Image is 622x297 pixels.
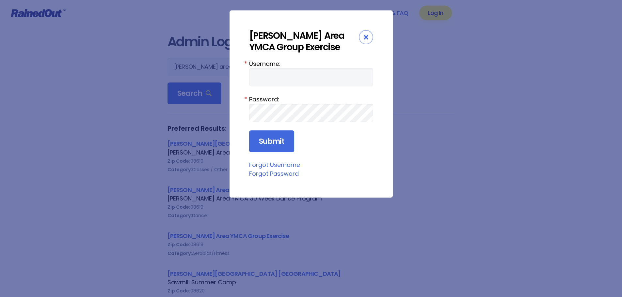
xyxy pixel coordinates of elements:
div: Close [359,30,373,44]
div: [PERSON_NAME] Area YMCA Group Exercise [249,30,359,53]
a: Forgot Username [249,161,300,169]
input: Submit [249,130,294,153]
label: Username: [249,59,373,68]
label: Password: [249,95,373,104]
a: Forgot Password [249,170,299,178]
